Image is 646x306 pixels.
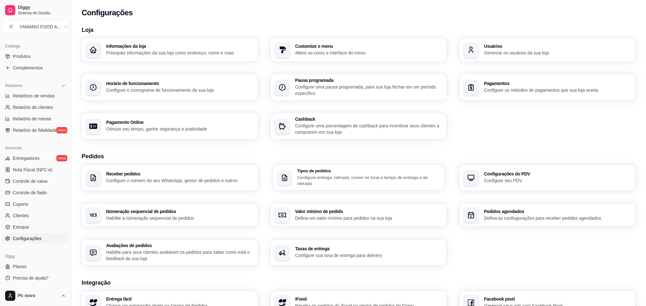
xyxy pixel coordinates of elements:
h3: Númeração sequencial de pedidos [106,209,254,214]
button: Customize o menuAltere as cores e interface do menu [271,38,447,61]
a: Planos [3,261,69,272]
a: Relatórios de vendas [3,91,69,101]
a: Nota Fiscal (NFC-e) [3,165,69,175]
button: UsuáriosGerencie os usuários da sua loja [459,38,636,61]
span: Nota Fiscal (NFC-e) [13,167,52,173]
span: Controle de fiado [13,189,47,196]
a: Cupons [3,199,69,209]
h3: Pagamentos [484,81,632,86]
span: Relatórios [5,83,22,88]
button: Horário de funcionamentoConfigure o cronograma de funcionamento da sua loja [82,74,258,100]
h3: Taxas de entrega [295,246,443,251]
span: Precisa de ajuda? [13,275,48,281]
h3: Integração [82,278,636,287]
div: YAMAMO FOOD A ... [19,24,61,30]
span: Y [8,24,14,30]
h3: Cashback [295,117,443,121]
p: Otimize seu tempo, ganhe segurança e praticidade [106,126,254,132]
div: Diggy [3,251,69,261]
div: Gerenciar [3,143,69,153]
button: Pedidos agendadosDefina as confiugurações para receber pedidos agendados [459,203,636,227]
span: Complementos [13,65,43,71]
h3: Pedidos agendados [484,209,632,214]
a: Controle de caixa [3,176,69,186]
button: Tipos de pedidosConfigure entrega, retirada, comer no local e tempo de entrega e de retirada [273,165,444,190]
h3: Informações da loja [106,44,254,48]
button: Select a team [3,20,69,33]
h2: Configurações [82,8,133,18]
h3: Pagamento Online [106,120,254,125]
p: Configure seu PDV [484,177,632,184]
div: Catálogo [3,41,69,51]
button: Taxas de entregaConfigure sua taxa de entrega para delivery [271,239,447,266]
h3: Pedidos [82,152,636,161]
button: Avaliações de pedidosHabilite para seus clientes avaliarem os pedidos para saber como está o feed... [82,239,258,266]
p: Configure os métodos de pagamentos que sua loja aceita [484,87,632,93]
p: Configure o número do seu WhatsApp, gestor de pedidos e outros [106,177,254,184]
span: Produtos [13,53,31,60]
button: Valor mínimo de pedidoDefina um valor mínimo para pedidos na sua loja [271,203,447,227]
p: Altere as cores e interface do menu [295,50,443,56]
h3: Receber pedidos [106,172,254,176]
a: Relatório de clientes [3,102,69,112]
span: Clientes [13,212,29,219]
h3: Configurações do PDV [484,172,632,176]
button: Receber pedidosConfigure o número do seu WhatsApp, gestor de pedidos e outros [82,165,258,191]
a: Complementos [3,63,69,73]
h3: Customize o menu [295,44,443,48]
h3: Facebook pixel [484,297,632,301]
a: Relatório de fidelidadenovo [3,125,69,135]
a: Controle de fiado [3,188,69,198]
span: Cupons [13,201,28,207]
p: Principais informações da sua loja como endereço, nome e mais [106,50,254,56]
h3: Avaliações de pedidos [106,243,254,248]
a: Configurações [3,233,69,244]
p: Configure uma porcentagem de cashback para incentivar seus clientes a comprarem em sua loja [295,123,443,135]
h3: Entrega fácil [106,297,254,301]
button: Pc novo [3,288,69,303]
h3: Usuários [484,44,632,48]
span: Diggy [18,5,66,11]
h3: iFood [295,297,443,301]
span: Controle de caixa [13,178,48,184]
span: Estoque [13,224,29,230]
p: Configure sua taxa de entrega para delivery [295,252,443,259]
span: Sistema de Gestão [18,11,66,16]
p: Defina um valor mínimo para pedidos na sua loja [295,215,443,221]
p: Configure o cronograma de funcionamento da sua loja [106,87,254,93]
button: Pagamento OnlineOtimize seu tempo, ganhe segurança e praticidade [82,113,258,139]
button: PagamentosConfigure os métodos de pagamentos que sua loja aceita [459,74,636,100]
span: Relatório de fidelidade [13,127,57,133]
p: Configure entrega, retirada, comer no local e tempo de entrega e de retirada [297,174,441,187]
p: Habilite a númeração sequencial de pedidos [106,215,254,221]
span: Relatórios de vendas [13,93,55,99]
a: Relatório de mesas [3,114,69,124]
h3: Horário de funcionamento [106,81,254,86]
button: Informações da lojaPrincipais informações da sua loja como endereço, nome e mais [82,38,258,61]
p: Habilite para seus clientes avaliarem os pedidos para saber como está o feedback da sua loja [106,249,254,262]
h3: Loja [82,25,636,34]
span: Planos [13,263,26,270]
span: Relatório de mesas [13,116,51,122]
p: Defina as confiugurações para receber pedidos agendados [484,215,632,221]
span: Configurações [13,235,41,242]
button: Númeração sequencial de pedidosHabilite a númeração sequencial de pedidos [82,203,258,227]
span: Pc novo [18,293,58,299]
span: Entregadores [13,155,40,161]
button: Pausa programadaConfigure uma pausa programada, para sua loja fechar em um período específico [271,74,447,100]
p: Configure uma pausa programada, para sua loja fechar em um período específico [295,84,443,96]
button: CashbackConfigure uma porcentagem de cashback para incentivar seus clientes a comprarem em sua loja [271,113,447,139]
a: Precisa de ajuda? [3,273,69,283]
a: Produtos [3,51,69,61]
a: Entregadoresnovo [3,153,69,163]
h3: Pausa programada [295,78,443,82]
a: DiggySistema de Gestão [3,3,69,18]
h3: Valor mínimo de pedido [295,209,443,214]
button: Configurações do PDVConfigure seu PDV [459,165,636,191]
a: Clientes [3,210,69,221]
span: Relatório de clientes [13,104,53,110]
p: Gerencie os usuários da sua loja [484,50,632,56]
h3: Tipos de pedidos [297,169,441,173]
a: Estoque [3,222,69,232]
